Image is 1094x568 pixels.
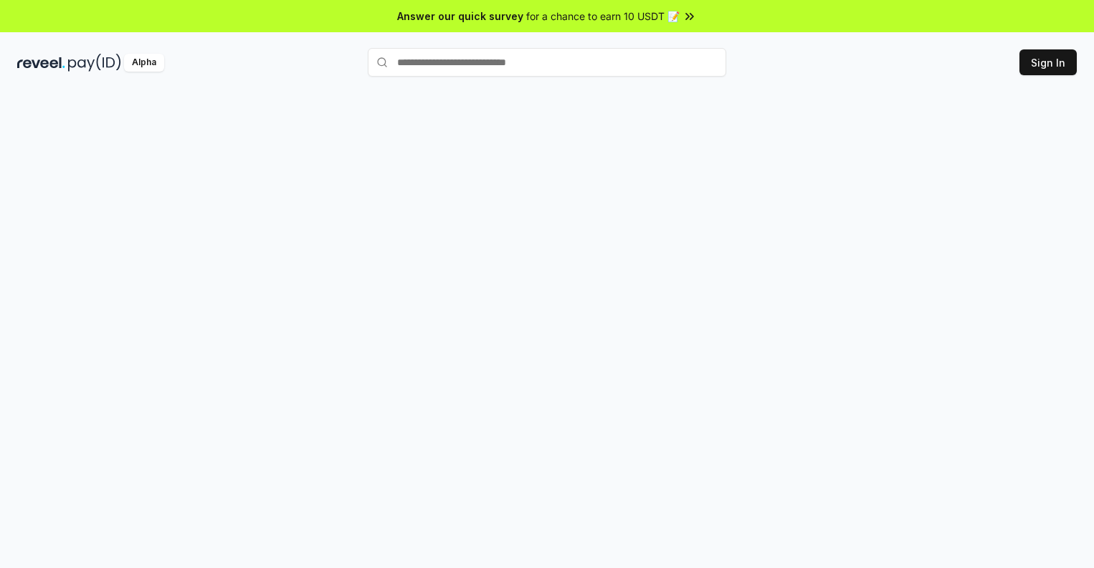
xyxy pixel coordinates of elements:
[397,9,523,24] span: Answer our quick survey
[17,54,65,72] img: reveel_dark
[1019,49,1077,75] button: Sign In
[68,54,121,72] img: pay_id
[526,9,680,24] span: for a chance to earn 10 USDT 📝
[124,54,164,72] div: Alpha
